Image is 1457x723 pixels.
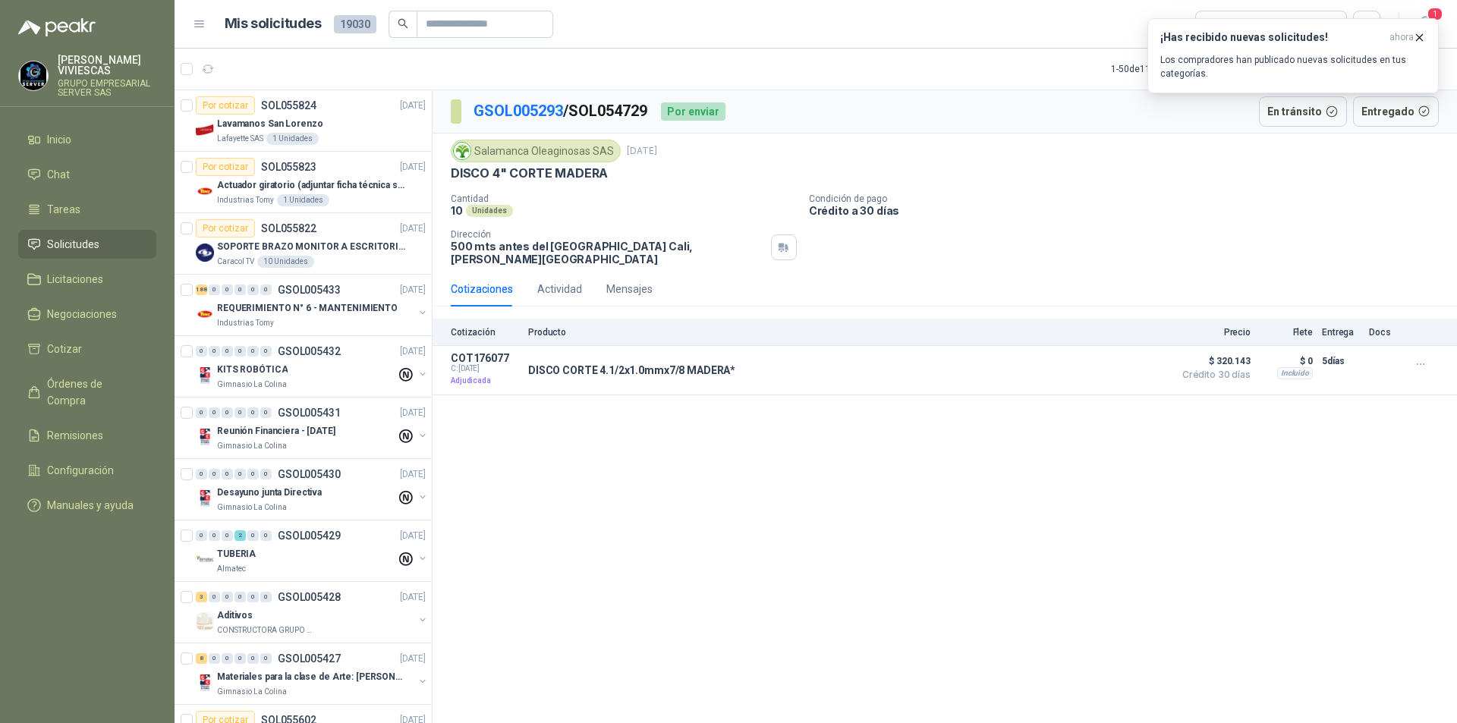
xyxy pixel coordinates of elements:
a: Remisiones [18,421,156,450]
p: Industrias Tomy [217,317,274,329]
a: Licitaciones [18,265,156,294]
div: 0 [234,653,246,664]
div: 0 [222,346,233,357]
p: [DATE] [400,467,426,482]
p: GSOL005429 [278,530,341,541]
a: Por cotizarSOL055822[DATE] Company LogoSOPORTE BRAZO MONITOR A ESCRITORIO NBF80Caracol TV10 Unidades [175,213,432,275]
a: GSOL005293 [474,102,563,120]
div: 0 [234,469,246,479]
p: Entrega [1322,327,1360,338]
p: DISCO 4" CORTE MADERA [451,165,608,181]
p: TUBERIA [217,547,256,561]
img: Company Logo [196,551,214,569]
img: Company Logo [454,143,470,159]
p: / SOL054729 [474,99,649,123]
div: 3 [196,592,207,602]
p: Industrias Tomy [217,194,274,206]
span: ahora [1389,31,1414,44]
div: Todas [1205,16,1237,33]
span: Remisiones [47,427,103,444]
div: 0 [209,653,220,664]
div: 0 [234,346,246,357]
div: 0 [196,407,207,418]
img: Company Logo [196,182,214,200]
img: Company Logo [196,366,214,385]
div: 0 [222,653,233,664]
div: 1 - 50 de 11219 [1111,57,1215,81]
img: Company Logo [196,612,214,630]
p: [DATE] [400,283,426,297]
span: Licitaciones [47,271,103,288]
span: Chat [47,166,70,183]
p: 10 [451,204,463,217]
span: Tareas [47,201,80,218]
div: 0 [209,346,220,357]
a: Chat [18,160,156,189]
p: Aditivos [217,608,253,623]
img: Logo peakr [18,18,96,36]
div: 1 Unidades [266,133,319,145]
p: Gimnasio La Colina [217,379,287,391]
div: 0 [260,346,272,357]
div: 0 [209,530,220,541]
p: Cantidad [451,193,797,204]
p: GSOL005430 [278,469,341,479]
span: C: [DATE] [451,364,519,373]
p: Materiales para la clase de Arte: [PERSON_NAME] [217,670,406,684]
div: 0 [209,469,220,479]
p: [DATE] [400,160,426,174]
p: KITS ROBÓTICA [217,363,288,377]
span: Negociaciones [47,306,117,322]
p: [DATE] [400,344,426,359]
span: Configuración [47,462,114,479]
div: 0 [247,469,259,479]
img: Company Logo [196,121,214,139]
span: $ 320.143 [1175,352,1251,370]
span: search [398,18,408,29]
a: Por cotizarSOL055824[DATE] Company LogoLavamanos San LorenzoLafayette SAS1 Unidades [175,90,432,152]
div: 0 [196,530,207,541]
span: Crédito 30 días [1175,370,1251,379]
div: Salamanca Oleaginosas SAS [451,140,621,162]
div: Por enviar [661,102,725,121]
p: Adjudicada [451,373,519,388]
div: 0 [247,530,259,541]
div: 0 [196,469,207,479]
p: Caracol TV [217,256,254,268]
p: Gimnasio La Colina [217,440,287,452]
h3: ¡Has recibido nuevas solicitudes! [1160,31,1383,44]
p: Gimnasio La Colina [217,501,287,514]
div: 0 [196,346,207,357]
p: COT176077 [451,352,519,364]
p: GSOL005427 [278,653,341,664]
h1: Mis solicitudes [225,13,322,35]
a: Por cotizarSOL055823[DATE] Company LogoActuador giratorio (adjuntar ficha técnica si es diferente... [175,152,432,213]
p: Gimnasio La Colina [217,686,287,698]
p: SOPORTE BRAZO MONITOR A ESCRITORIO NBF80 [217,240,406,254]
div: 0 [209,407,220,418]
div: Por cotizar [196,96,255,115]
p: Cotización [451,327,519,338]
a: 8 0 0 0 0 0 GSOL005427[DATE] Company LogoMateriales para la clase de Arte: [PERSON_NAME]Gimnasio ... [196,649,429,698]
p: 5 días [1322,352,1360,370]
div: 0 [222,592,233,602]
p: GRUPO EMPRESARIAL SERVER SAS [58,79,156,97]
span: 1 [1427,7,1443,21]
div: 10 Unidades [257,256,314,268]
p: [DATE] [400,99,426,113]
p: [DATE] [400,529,426,543]
p: Reunión Financiera - [DATE] [217,424,335,439]
img: Company Logo [196,428,214,446]
p: Los compradores han publicado nuevas solicitudes en tus categorías. [1160,53,1426,80]
p: Lavamanos San Lorenzo [217,117,323,131]
div: 0 [260,469,272,479]
button: 1 [1411,11,1439,38]
p: Producto [528,327,1166,338]
div: Cotizaciones [451,281,513,297]
div: 0 [247,346,259,357]
div: 0 [260,592,272,602]
p: CONSTRUCTORA GRUPO FIP [217,624,313,637]
span: Órdenes de Compra [47,376,142,409]
p: [DATE] [627,144,657,159]
p: Precio [1175,327,1251,338]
